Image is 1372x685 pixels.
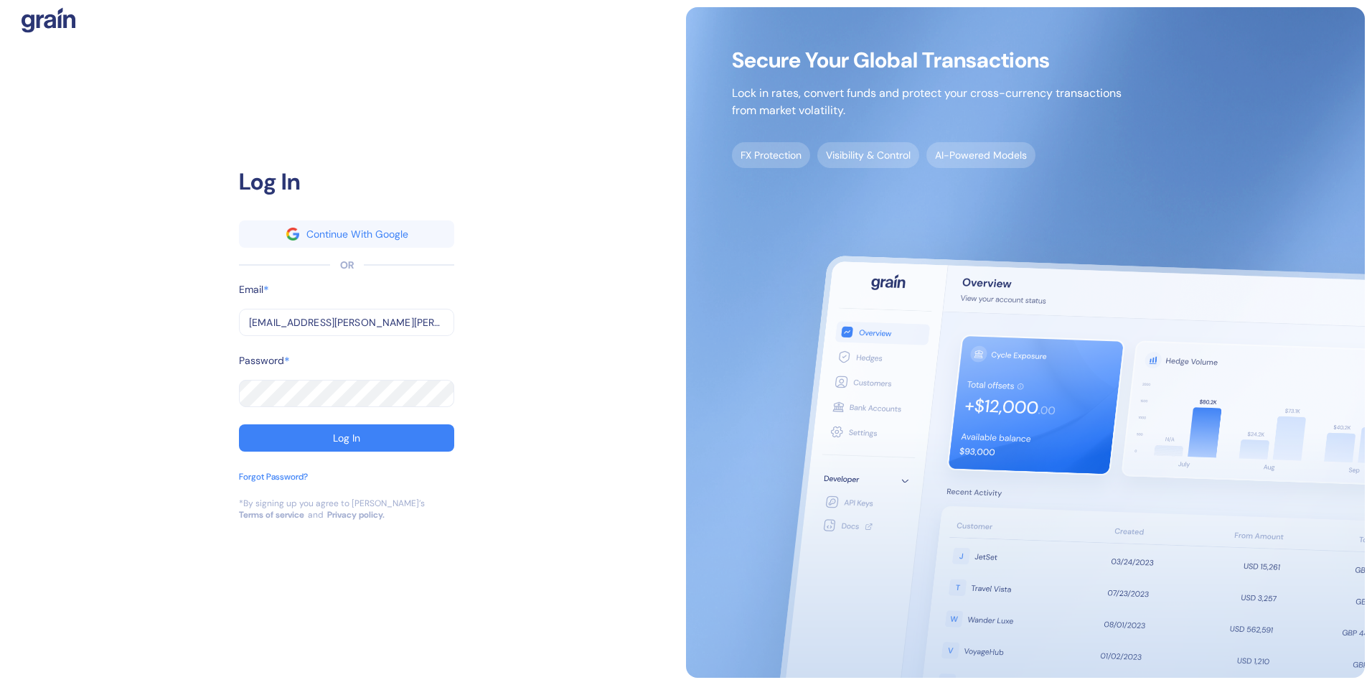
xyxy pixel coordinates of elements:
[239,470,308,483] div: Forgot Password?
[308,509,324,521] div: and
[239,470,308,498] button: Forgot Password?
[239,353,284,368] label: Password
[239,424,454,452] button: Log In
[239,309,454,336] input: example@email.com
[333,433,360,443] div: Log In
[286,228,299,241] img: google
[327,509,385,521] a: Privacy policy.
[340,258,354,273] div: OR
[732,85,1122,119] p: Lock in rates, convert funds and protect your cross-currency transactions from market volatility.
[239,498,425,509] div: *By signing up you agree to [PERSON_NAME]’s
[239,220,454,248] button: googleContinue With Google
[239,282,263,297] label: Email
[732,142,810,168] span: FX Protection
[239,164,454,199] div: Log In
[926,142,1035,168] span: AI-Powered Models
[686,7,1365,678] img: signup-main-image
[22,7,75,33] img: logo
[239,509,304,521] a: Terms of service
[817,142,919,168] span: Visibility & Control
[306,229,408,239] div: Continue With Google
[732,53,1122,67] span: Secure Your Global Transactions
